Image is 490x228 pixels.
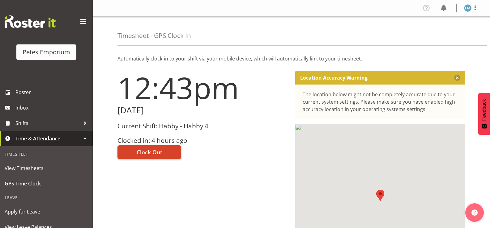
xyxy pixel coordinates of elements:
h3: Clocked in: 4 hours ago [117,137,288,144]
button: Close message [454,75,460,81]
img: Rosterit website logo [5,15,56,28]
p: Automatically clock-in to your shift via your mobile device, which will automatically link to you... [117,55,465,62]
img: help-xxl-2.png [471,209,478,216]
h3: Current Shift: Habby - Habby 4 [117,122,288,130]
span: Inbox [15,103,90,112]
button: Clock Out [117,145,181,159]
span: Shifts [15,118,80,128]
a: GPS Time Clock [2,176,91,191]
div: Leave [2,191,91,204]
h4: Timesheet - GPS Clock In [117,32,191,39]
img: lianne-morete5410.jpg [464,4,471,12]
span: Roster [15,88,90,97]
a: View Timesheets [2,160,91,176]
h1: 12:43pm [117,71,288,104]
div: Timesheet [2,148,91,160]
span: GPS Time Clock [5,179,88,188]
span: Feedback [481,99,487,121]
h2: [DATE] [117,106,288,115]
div: The location below might not be completely accurate due to your current system settings. Please m... [303,91,458,113]
span: Apply for Leave [5,207,88,216]
span: Clock Out [137,148,162,156]
span: View Timesheets [5,164,88,173]
button: Feedback - Show survey [478,93,490,135]
span: Time & Attendance [15,134,80,143]
a: Apply for Leave [2,204,91,219]
p: Location Accuracy Warning [300,75,368,81]
div: Petes Emporium [23,48,70,57]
